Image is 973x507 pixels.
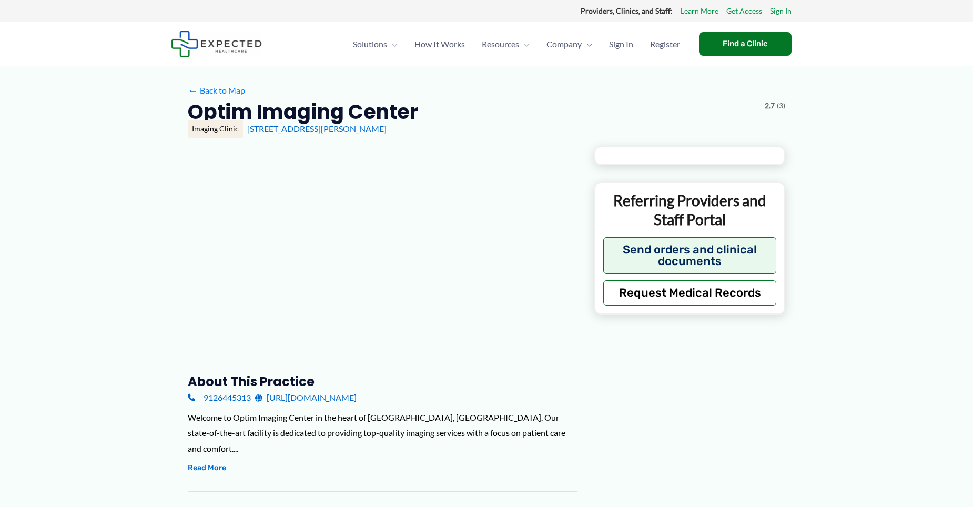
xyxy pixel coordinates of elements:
[255,390,357,405] a: [URL][DOMAIN_NAME]
[546,26,582,63] span: Company
[188,83,245,98] a: ←Back to Map
[777,99,785,113] span: (3)
[601,26,642,63] a: Sign In
[538,26,601,63] a: CompanyMenu Toggle
[353,26,387,63] span: Solutions
[650,26,680,63] span: Register
[765,99,775,113] span: 2.7
[482,26,519,63] span: Resources
[603,280,776,306] button: Request Medical Records
[188,85,198,95] span: ←
[699,32,792,56] a: Find a Clinic
[171,31,262,57] img: Expected Healthcare Logo - side, dark font, small
[726,4,762,18] a: Get Access
[247,124,387,134] a: [STREET_ADDRESS][PERSON_NAME]
[188,373,577,390] h3: About this practice
[344,26,406,63] a: SolutionsMenu Toggle
[406,26,473,63] a: How It Works
[188,120,243,138] div: Imaging Clinic
[582,26,592,63] span: Menu Toggle
[609,26,633,63] span: Sign In
[642,26,688,63] a: Register
[387,26,398,63] span: Menu Toggle
[681,4,718,18] a: Learn More
[770,4,792,18] a: Sign In
[581,6,673,15] strong: Providers, Clinics, and Staff:
[603,191,776,229] p: Referring Providers and Staff Portal
[473,26,538,63] a: ResourcesMenu Toggle
[344,26,688,63] nav: Primary Site Navigation
[414,26,465,63] span: How It Works
[188,390,251,405] a: 9126445313
[519,26,530,63] span: Menu Toggle
[188,99,418,125] h2: Optim Imaging Center
[188,410,577,457] div: Welcome to Optim Imaging Center in the heart of [GEOGRAPHIC_DATA], [GEOGRAPHIC_DATA]. Our state-o...
[188,462,226,474] button: Read More
[603,237,776,274] button: Send orders and clinical documents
